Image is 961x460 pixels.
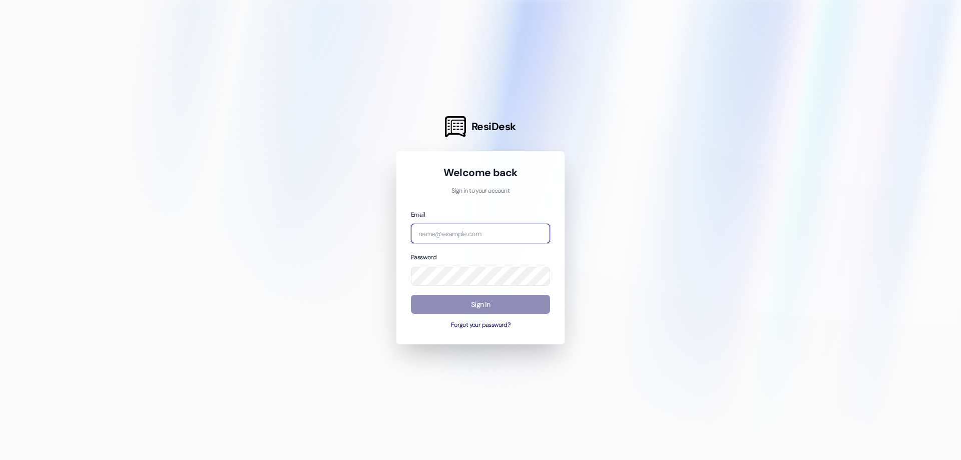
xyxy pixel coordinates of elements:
img: ResiDesk Logo [445,116,466,137]
label: Email [411,211,425,219]
p: Sign in to your account [411,187,550,196]
button: Forgot your password? [411,321,550,330]
button: Sign In [411,295,550,314]
span: ResiDesk [471,120,516,134]
h1: Welcome back [411,166,550,180]
input: name@example.com [411,224,550,243]
label: Password [411,253,436,261]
